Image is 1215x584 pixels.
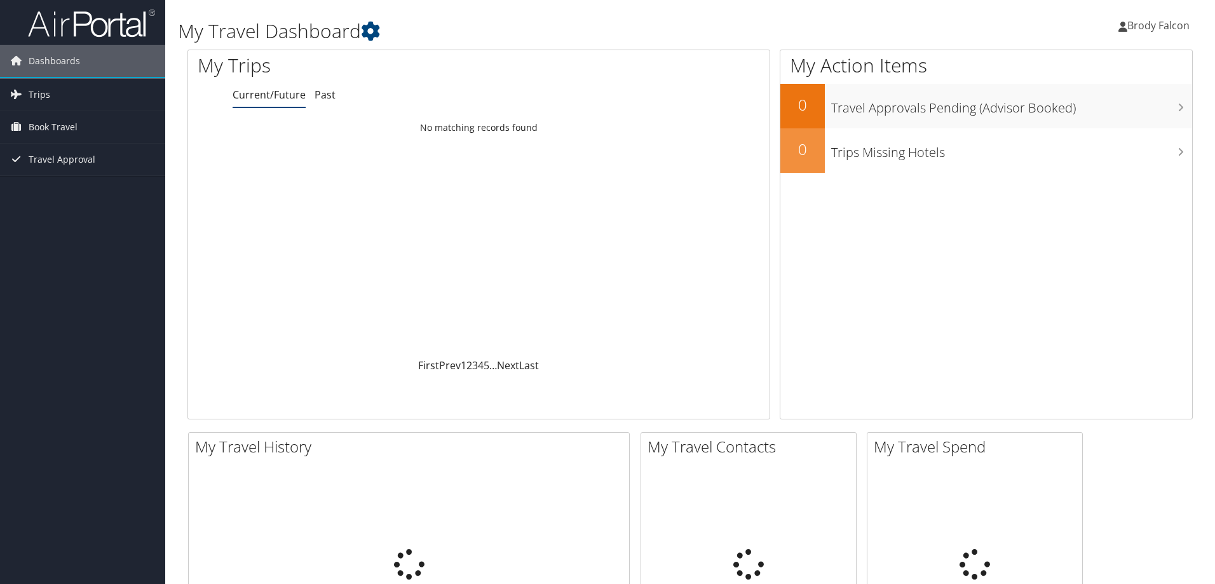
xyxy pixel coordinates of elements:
[831,137,1192,161] h3: Trips Missing Hotels
[466,358,472,372] a: 2
[439,358,461,372] a: Prev
[831,93,1192,117] h3: Travel Approvals Pending (Advisor Booked)
[29,111,78,143] span: Book Travel
[418,358,439,372] a: First
[497,358,519,372] a: Next
[780,128,1192,173] a: 0Trips Missing Hotels
[28,8,155,38] img: airportal-logo.png
[780,94,825,116] h2: 0
[195,436,629,458] h2: My Travel History
[648,436,856,458] h2: My Travel Contacts
[233,88,306,102] a: Current/Future
[1127,18,1190,32] span: Brody Falcon
[472,358,478,372] a: 3
[489,358,497,372] span: …
[478,358,484,372] a: 4
[29,45,80,77] span: Dashboards
[484,358,489,372] a: 5
[198,52,518,79] h1: My Trips
[29,144,95,175] span: Travel Approval
[780,52,1192,79] h1: My Action Items
[178,18,861,44] h1: My Travel Dashboard
[1118,6,1202,44] a: Brody Falcon
[780,84,1192,128] a: 0Travel Approvals Pending (Advisor Booked)
[29,79,50,111] span: Trips
[461,358,466,372] a: 1
[188,116,770,139] td: No matching records found
[519,358,539,372] a: Last
[874,436,1082,458] h2: My Travel Spend
[315,88,336,102] a: Past
[780,139,825,160] h2: 0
